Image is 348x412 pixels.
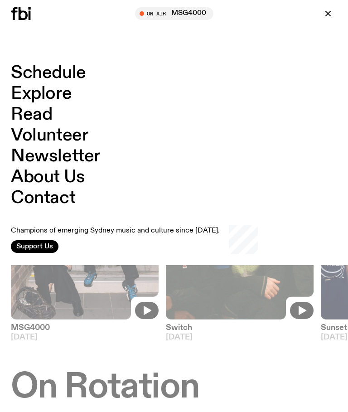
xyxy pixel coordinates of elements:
[11,227,220,235] p: Champions of emerging Sydney music and culture since [DATE].
[11,148,100,165] a: Newsletter
[11,189,75,207] a: Contact
[11,240,58,253] button: Support Us
[11,85,72,102] a: Explore
[16,242,53,251] span: Support Us
[11,64,86,82] a: Schedule
[11,106,52,123] a: Read
[135,7,213,20] button: On AirMSG4000
[11,127,88,144] a: Volunteer
[11,169,85,186] a: About Us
